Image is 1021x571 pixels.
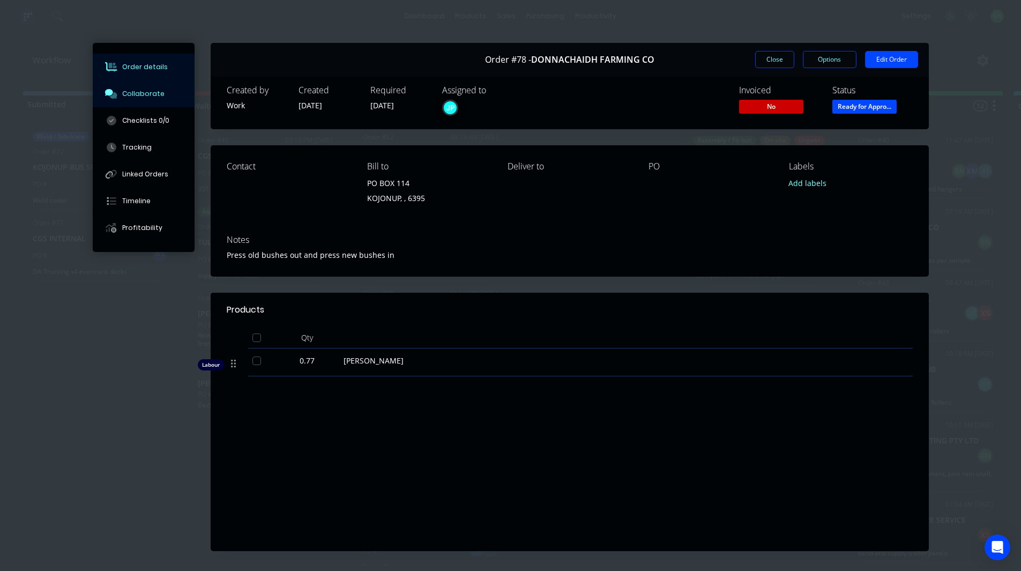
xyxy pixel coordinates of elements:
div: Tracking [122,143,152,152]
span: No [739,100,803,113]
button: Options [803,51,856,68]
div: Contact [227,161,350,172]
span: [DATE] [299,100,322,110]
div: Qty [275,327,339,348]
span: DONNACHAIDH FARMING CO [531,55,654,65]
button: Linked Orders [93,161,195,188]
button: Profitability [93,214,195,241]
div: Labels [789,161,912,172]
button: Ready for Appro... [832,100,897,116]
span: [DATE] [370,100,394,110]
div: Checklists 0/0 [122,116,169,125]
div: PO BOX 114 [367,176,490,191]
button: Collaborate [93,80,195,107]
div: Status [832,85,913,95]
div: Order details [122,62,168,72]
button: Edit Order [865,51,918,68]
button: JP [442,100,458,116]
span: Ready for Appro... [832,100,897,113]
div: Notes [227,235,913,245]
button: Tracking [93,134,195,161]
span: Order #78 - [485,55,531,65]
div: Timeline [122,196,151,206]
div: Created by [227,85,286,95]
button: Add labels [783,176,832,190]
div: Invoiced [739,85,819,95]
div: Work [227,100,286,111]
div: Press old bushes out and press new bushes in [227,249,913,261]
div: Linked Orders [122,169,168,179]
div: Open Intercom Messenger [985,535,1010,560]
div: Profitability [122,223,162,233]
div: Collaborate [122,89,165,99]
div: PO [649,161,772,172]
div: Deliver to [508,161,631,172]
button: Close [755,51,794,68]
button: Timeline [93,188,195,214]
div: Products [227,303,264,316]
div: Assigned to [442,85,549,95]
div: Required [370,85,429,95]
div: Created [299,85,357,95]
div: Labour [198,359,225,370]
button: Checklists 0/0 [93,107,195,134]
div: Bill to [367,161,490,172]
button: Order details [93,54,195,80]
div: KOJONUP, , 6395 [367,191,490,206]
span: [PERSON_NAME] [344,355,404,366]
div: PO BOX 114KOJONUP, , 6395 [367,176,490,210]
span: 0.77 [300,355,315,366]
